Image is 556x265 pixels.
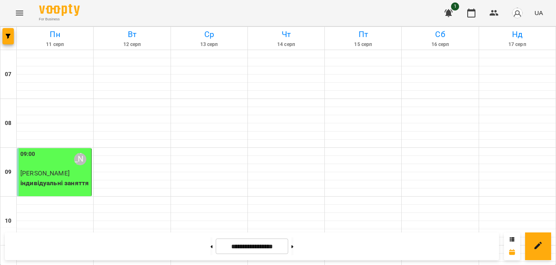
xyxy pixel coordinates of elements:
[249,41,323,48] h6: 14 серп
[95,41,169,48] h6: 12 серп
[5,168,11,177] h6: 09
[5,217,11,226] h6: 10
[18,41,92,48] h6: 11 серп
[5,119,11,128] h6: 08
[451,2,459,11] span: 1
[39,4,80,16] img: Voopty Logo
[249,28,323,41] h6: Чт
[480,41,554,48] h6: 17 серп
[326,28,400,41] h6: Пт
[20,150,35,159] label: 09:00
[20,169,70,177] span: [PERSON_NAME]
[531,5,546,20] button: UA
[403,28,477,41] h6: Сб
[20,178,90,188] p: індивідуальні заняття
[512,7,523,19] img: avatar_s.png
[172,41,246,48] h6: 13 серп
[534,9,543,17] span: UA
[5,70,11,79] h6: 07
[403,41,477,48] h6: 16 серп
[10,3,29,23] button: Menu
[74,153,86,165] div: Тарасюк Олена Валеріївна
[95,28,169,41] h6: Вт
[326,41,400,48] h6: 15 серп
[18,28,92,41] h6: Пн
[172,28,246,41] h6: Ср
[39,17,80,22] span: For Business
[480,28,554,41] h6: Нд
